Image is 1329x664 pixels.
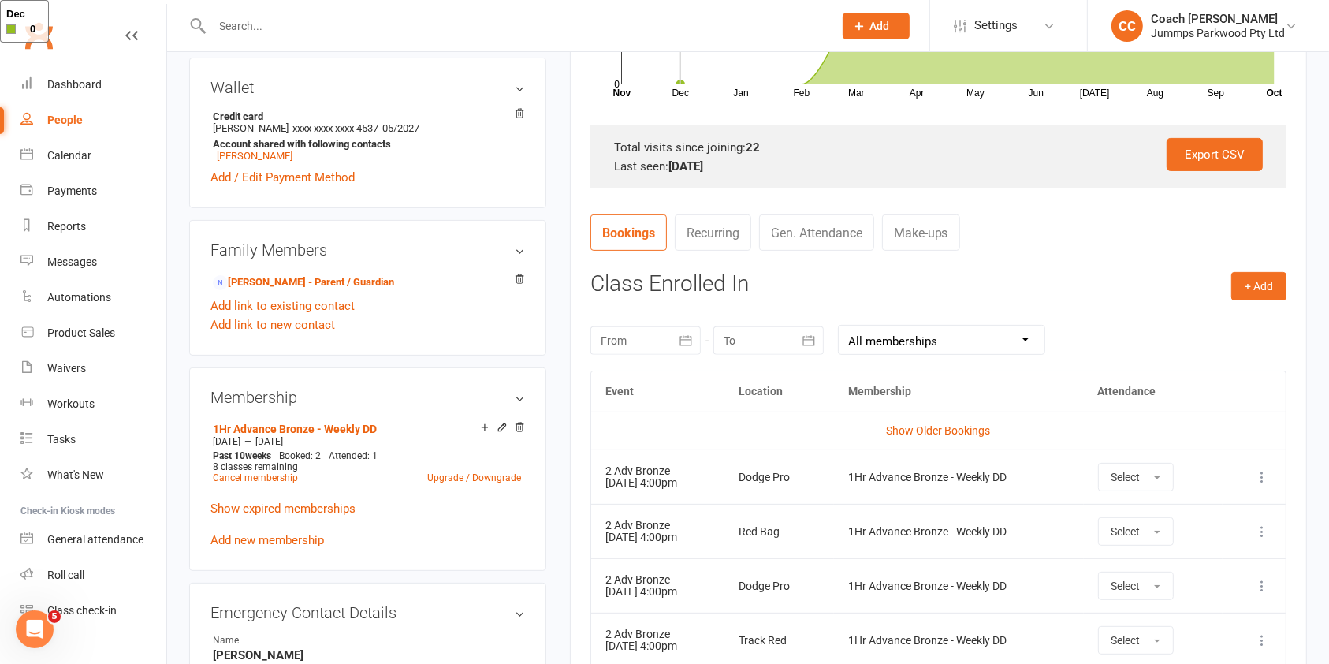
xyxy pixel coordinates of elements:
a: Make-ups [882,214,960,251]
div: Product Sales [47,326,115,339]
a: People [20,103,166,138]
div: — [209,435,525,448]
div: People [47,114,83,126]
div: General attendance [47,533,143,546]
a: Messages [20,244,166,280]
a: Add new membership [210,533,324,547]
div: Messages [47,256,97,268]
li: [PERSON_NAME] [210,108,525,164]
div: Coach [PERSON_NAME] [1151,12,1285,26]
a: Bookings [590,214,667,251]
span: xxxx xxxx xxxx 4537 [292,122,378,134]
div: Workouts [47,397,95,410]
a: Reports [20,209,166,244]
a: Waivers [20,351,166,386]
h3: Membership [210,389,525,406]
a: Tasks [20,422,166,457]
a: Calendar [20,138,166,173]
button: Select [1098,572,1174,600]
div: 1Hr Advance Bronze - Weekly DD [848,526,1069,538]
span: Select [1111,471,1141,483]
div: 1Hr Advance Bronze - Weekly DD [848,635,1069,647]
strong: Credit card [213,110,517,122]
div: Dodge Pro [739,472,820,483]
div: 1Hr Advance Bronze - Weekly DD [848,580,1069,592]
button: + Add [1231,272,1286,300]
span: Select [1111,525,1141,538]
th: Membership [834,371,1083,412]
div: weeks [209,450,275,461]
a: Payments [20,173,166,209]
div: Payments [47,185,97,197]
div: Calendar [47,149,91,162]
strong: 22 [746,140,760,155]
div: Dodge Pro [739,580,820,592]
div: Total visits since joining: [614,138,1263,157]
div: Track Red [739,635,820,647]
iframe: Intercom live chat [16,610,54,648]
div: 2 Adv Bronze [605,629,711,640]
h3: Wallet [210,79,525,96]
div: CC [1111,10,1143,42]
div: 2 Adv Bronze [605,465,711,477]
a: General attendance kiosk mode [20,522,166,558]
div: Automations [47,291,111,304]
div: Reports [47,220,86,233]
a: Product Sales [20,315,166,351]
h3: Emergency Contact Details [210,604,525,621]
button: Select [1098,463,1174,491]
div: 2 Adv Bronze [605,520,711,532]
a: Show Older Bookings [886,424,990,437]
div: Name [213,633,343,648]
strong: [DATE] [668,159,703,173]
div: 2 Adv Bronze [605,574,711,586]
span: 8 classes remaining [213,461,298,472]
span: Select [1111,634,1141,647]
a: Add / Edit Payment Method [210,168,355,187]
div: Roll call [47,569,84,581]
a: [PERSON_NAME] - Parent / Guardian [213,274,394,291]
span: [DATE] [255,436,283,447]
button: Select [1098,626,1174,655]
a: Gen. Attendance [759,214,874,251]
span: Past 10 [213,450,245,461]
a: Export CSV [1167,138,1263,171]
a: Automations [20,280,166,315]
a: What's New [20,457,166,493]
a: [PERSON_NAME] [217,150,292,162]
h3: Family Members [210,241,525,259]
button: Select [1098,517,1174,546]
a: Workouts [20,386,166,422]
span: Settings [974,8,1018,43]
span: 5 [48,610,61,623]
a: Show expired memberships [210,502,356,516]
input: Search... [207,15,822,37]
div: Dashboard [47,78,102,91]
a: Class kiosk mode [20,593,166,629]
span: 05/2027 [382,122,419,134]
a: Cancel membership [213,472,298,483]
td: [DATE] 4:00pm [591,450,725,504]
button: Add [843,13,910,39]
div: Class check-in [47,604,117,617]
a: Recurring [675,214,751,251]
th: Event [591,371,725,412]
h3: Class Enrolled In [590,272,1286,297]
strong: Account shared with following contacts [213,138,517,150]
strong: [PERSON_NAME] [213,648,525,662]
span: Select [1111,580,1141,592]
th: Location [724,371,834,412]
span: Add [870,20,890,32]
div: Tasks [47,433,76,446]
a: Add link to existing contact [210,297,355,315]
div: 1Hr Advance Bronze - Weekly DD [848,472,1069,483]
div: Jummps Parkwood Pty Ltd [1151,26,1285,40]
a: Dashboard [20,67,166,103]
a: 1Hr Advance Bronze - Weekly DD [213,423,377,435]
td: [DATE] 4:00pm [591,558,725,613]
span: [DATE] [213,436,240,447]
span: Booked: 2 [279,450,321,461]
a: Add link to new contact [210,315,335,334]
a: Roll call [20,558,166,593]
a: Upgrade / Downgrade [427,472,521,483]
